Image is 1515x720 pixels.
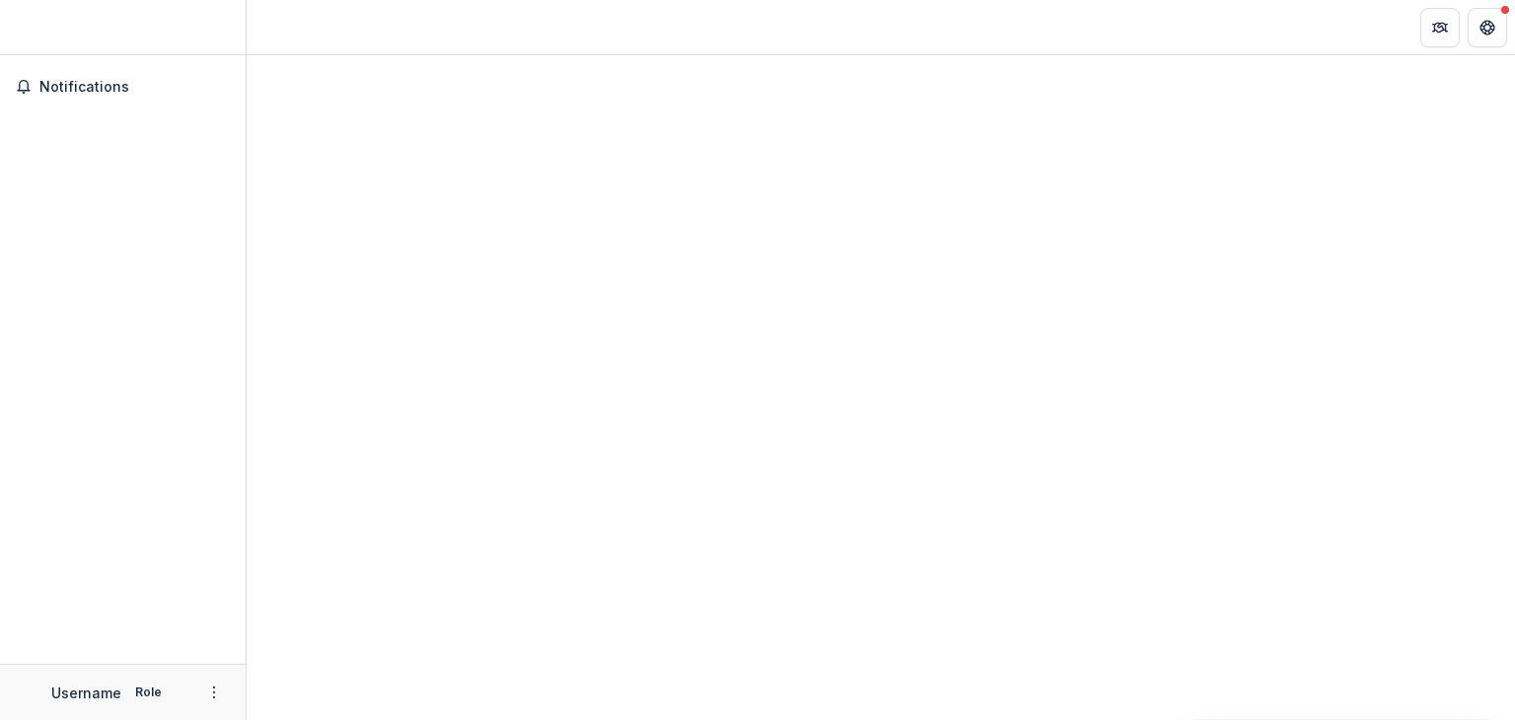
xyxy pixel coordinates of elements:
[202,681,226,704] button: More
[51,683,121,703] p: Username
[8,71,238,103] button: Notifications
[39,79,230,96] span: Notifications
[1468,8,1507,47] button: Get Help
[129,684,168,701] p: Role
[1420,8,1460,47] button: Partners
